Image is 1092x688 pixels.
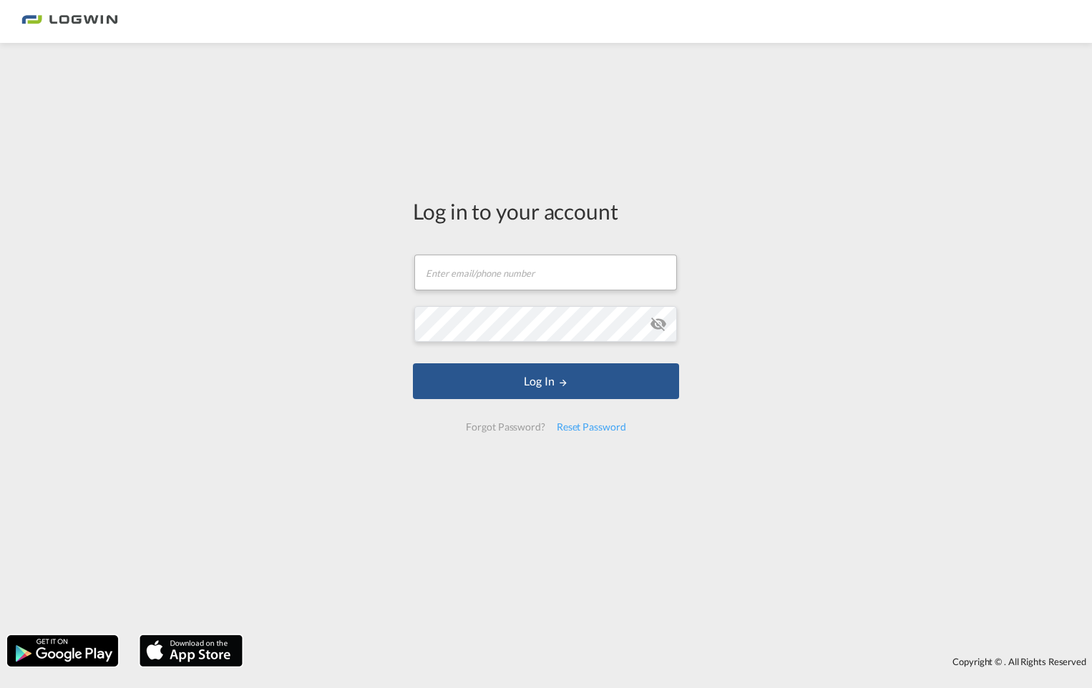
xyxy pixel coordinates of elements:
[413,363,679,399] button: LOGIN
[650,315,667,333] md-icon: icon-eye-off
[138,634,244,668] img: apple.png
[6,634,120,668] img: google.png
[551,414,632,440] div: Reset Password
[250,649,1092,674] div: Copyright © . All Rights Reserved
[460,414,550,440] div: Forgot Password?
[21,6,118,38] img: bc73a0e0d8c111efacd525e4c8ad7d32.png
[414,255,677,290] input: Enter email/phone number
[413,196,679,226] div: Log in to your account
